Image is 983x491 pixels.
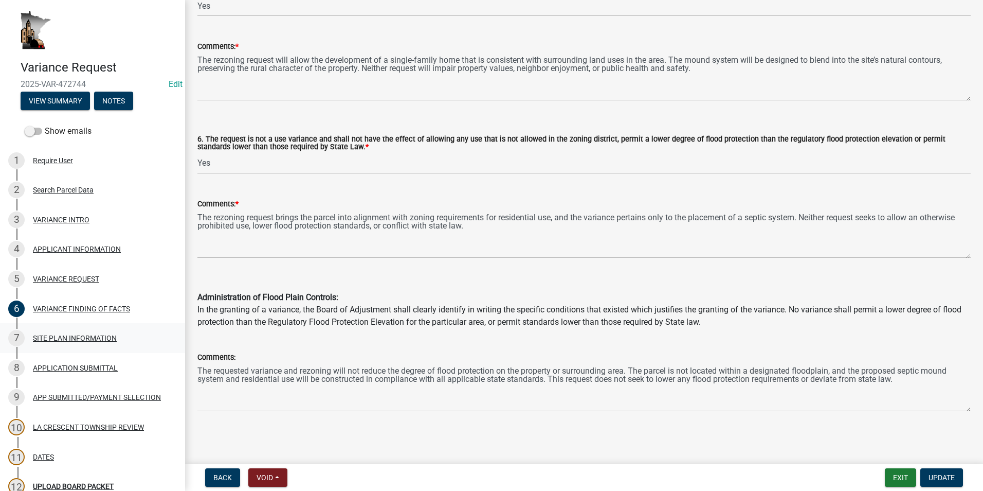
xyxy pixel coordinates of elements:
[920,468,963,487] button: Update
[248,468,287,487] button: Void
[257,474,273,482] span: Void
[169,79,183,89] wm-modal-confirm: Edit Application Number
[94,92,133,110] button: Notes
[33,364,118,372] div: APPLICATION SUBMITTAL
[8,449,25,465] div: 11
[21,60,177,75] h4: Variance Request
[33,186,94,194] div: Search Parcel Data
[94,97,133,106] wm-modal-confirm: Notes
[213,474,232,482] span: Back
[197,43,239,50] label: Comments:
[33,157,73,164] div: Require User
[33,453,54,461] div: DATES
[8,212,25,228] div: 3
[33,305,130,312] div: VARIANCE FINDING OF FACTS
[8,330,25,346] div: 7
[197,201,239,208] label: Comments:
[33,275,99,283] div: VARIANCE REQUEST
[197,292,338,302] b: Administration of Flood Plain Controls:
[25,125,92,137] label: Show emails
[205,468,240,487] button: Back
[8,389,25,406] div: 9
[8,152,25,169] div: 1
[8,271,25,287] div: 5
[33,394,161,401] div: APP SUBMITTED/PAYMENT SELECTION
[33,424,144,431] div: LA CRESCENT TOWNSHIP REVIEW
[21,92,90,110] button: View Summary
[885,468,916,487] button: Exit
[33,483,114,490] div: UPLOAD BOARD PACKET
[197,354,235,361] label: Comments:
[21,11,51,49] img: Houston County, Minnesota
[8,241,25,257] div: 4
[929,474,955,482] span: Update
[8,301,25,317] div: 6
[8,419,25,435] div: 10
[21,97,90,106] wm-modal-confirm: Summary
[197,136,971,151] label: 6. The request is not a use variance and shall not have the effect of allowing any use that is no...
[21,79,165,89] span: 2025-VAR-472744
[33,246,121,253] div: APPLICANT INFORMATION
[8,360,25,376] div: 8
[33,216,89,223] div: VARIANCE INTRO
[169,79,183,89] a: Edit
[33,335,117,342] div: SITE PLAN INFORMATION
[8,182,25,198] div: 2
[197,267,971,328] div: In the granting of a variance, the Board of Adjustment shall clearly identify in writing the spec...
